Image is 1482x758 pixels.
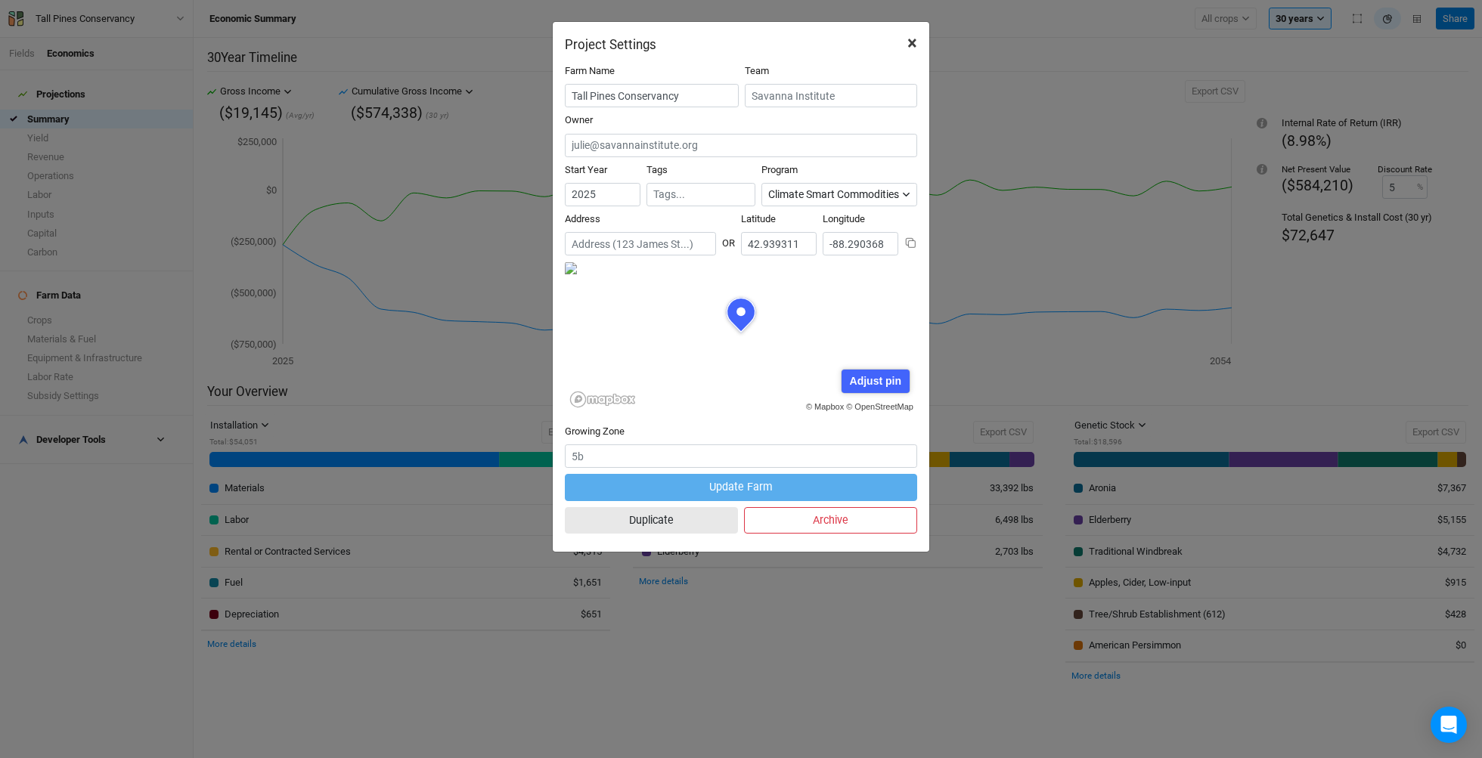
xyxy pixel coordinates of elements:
[565,232,716,255] input: Address (123 James St...)
[565,212,600,226] label: Address
[745,64,769,78] label: Team
[806,402,844,411] a: © Mapbox
[653,187,749,203] input: Tags...
[565,163,607,177] label: Start Year
[895,22,929,64] button: Close
[646,163,668,177] label: Tags
[565,183,640,206] input: Start Year
[907,32,917,54] span: ×
[565,474,917,500] button: Update Farm
[569,391,636,408] a: Mapbox logo
[565,134,917,157] input: julie@savannainstitute.org
[741,232,817,255] input: Latitude
[741,212,776,226] label: Latitude
[565,507,738,534] button: Duplicate
[823,232,898,255] input: Longitude
[761,163,798,177] label: Program
[565,37,656,52] h2: Project Settings
[768,187,899,203] div: Climate Smart Commodities
[904,237,917,249] button: Copy
[842,370,909,393] div: Adjust pin
[565,64,615,78] label: Farm Name
[565,425,625,438] label: Growing Zone
[744,507,917,534] button: Archive
[1431,707,1467,743] div: Open Intercom Messenger
[846,402,913,411] a: © OpenStreetMap
[565,113,593,127] label: Owner
[565,84,739,107] input: Project/Farm Name
[722,224,735,250] div: OR
[823,212,865,226] label: Longitude
[565,444,917,468] input: 5b
[745,84,917,107] input: Savanna Institute
[761,183,917,206] button: Climate Smart Commodities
